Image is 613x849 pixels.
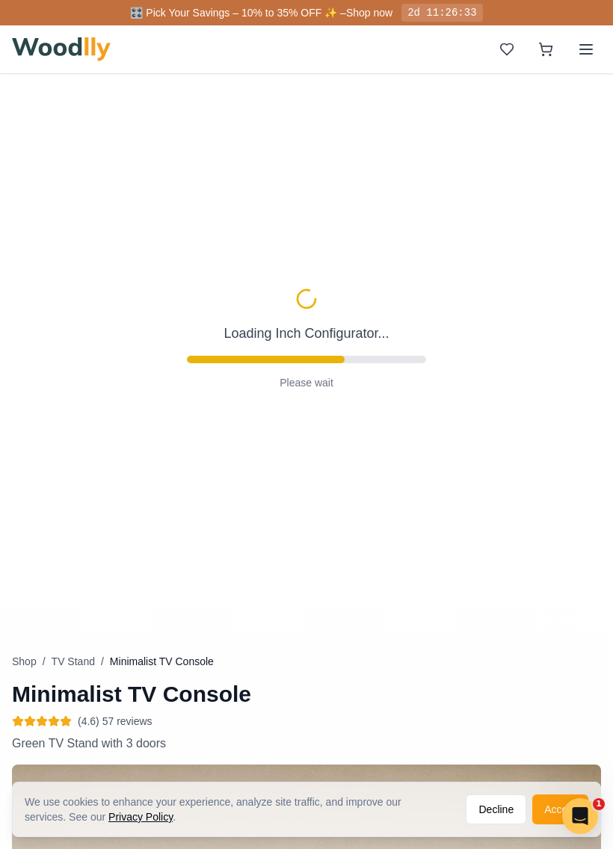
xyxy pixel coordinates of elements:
[532,794,588,824] button: Accept
[466,794,526,824] button: Decline
[280,301,333,316] p: Please wait
[224,249,389,270] p: Loading Inch Configurator...
[52,654,95,669] button: TV Stand
[12,654,37,669] button: Shop
[43,654,46,669] span: /
[12,37,111,61] img: Woodlly
[101,654,104,669] span: /
[130,7,345,19] span: 🎛️ Pick Your Savings – 10% to 35% OFF ✨ –
[401,4,482,22] div: 2d 11:26:33
[346,7,392,19] a: Shop now
[78,714,153,729] span: (4.6) 57 reviews
[12,681,601,708] h1: Minimalist TV Console
[25,794,454,824] div: We use cookies to enhance your experience, analyze site traffic, and improve our services. See our .
[108,811,173,823] a: Privacy Policy
[562,798,598,834] iframe: Intercom live chat
[12,735,601,753] p: Green TV Stand with 3 doors
[593,798,605,810] span: 1
[110,654,214,669] span: Minimalist TV Console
